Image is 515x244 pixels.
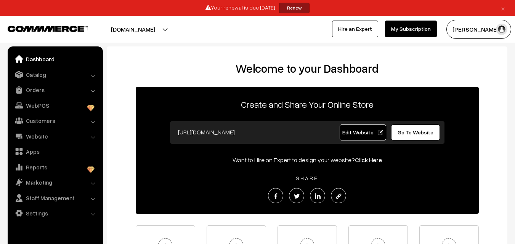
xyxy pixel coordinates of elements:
[10,160,100,174] a: Reports
[10,99,100,112] a: WebPOS
[10,52,100,66] a: Dashboard
[355,156,382,164] a: Click Here
[292,175,322,181] span: SHARE
[136,155,479,164] div: Want to Hire an Expert to design your website?
[10,175,100,189] a: Marketing
[446,20,511,39] button: [PERSON_NAME]
[10,114,100,128] a: Customers
[279,3,310,13] a: Renew
[136,97,479,111] p: Create and Share Your Online Store
[10,129,100,143] a: Website
[10,83,100,97] a: Orders
[10,191,100,205] a: Staff Management
[391,124,440,140] a: Go To Website
[340,124,386,140] a: Edit Website
[114,62,500,75] h2: Welcome to your Dashboard
[10,145,100,158] a: Apps
[332,21,378,37] a: Hire an Expert
[10,206,100,220] a: Settings
[385,21,437,37] a: My Subscription
[398,129,433,136] span: Go To Website
[3,3,512,13] div: Your renewal is due [DATE]
[8,26,88,32] img: COMMMERCE
[8,24,74,33] a: COMMMERCE
[84,20,182,39] button: [DOMAIN_NAME]
[342,129,383,136] span: Edit Website
[10,68,100,81] a: Catalog
[496,24,507,35] img: user
[498,3,508,13] a: ×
